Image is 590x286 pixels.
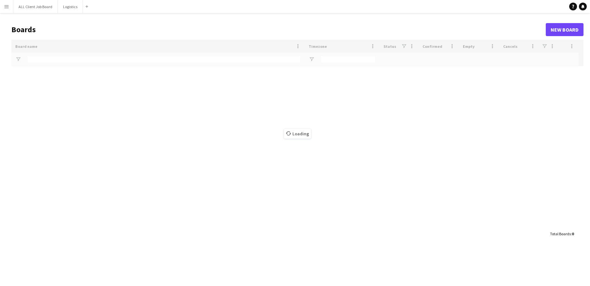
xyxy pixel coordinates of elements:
button: Logistics [58,0,83,13]
a: New Board [546,23,583,36]
button: ALL Client Job Board [13,0,58,13]
h1: Boards [11,25,546,34]
div: : [550,227,574,240]
span: Total Boards [550,231,571,236]
span: 0 [572,231,574,236]
span: Loading [284,129,311,139]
